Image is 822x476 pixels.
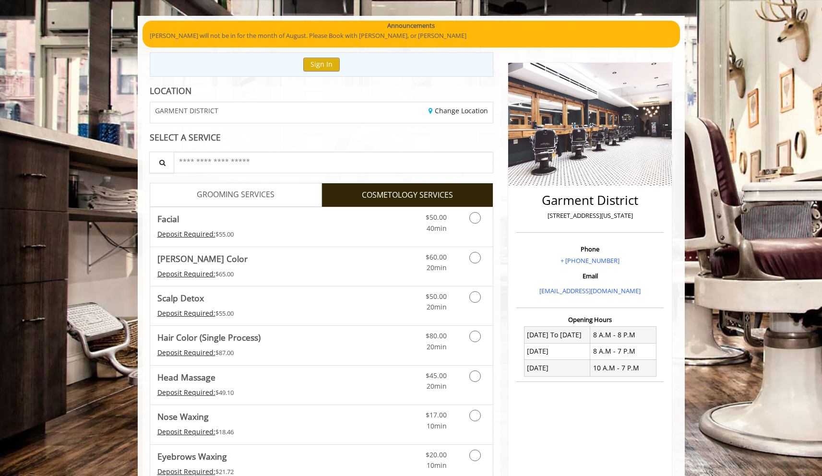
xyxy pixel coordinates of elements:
[157,269,215,278] span: This service needs some Advance to be paid before we block your appointment
[157,309,215,318] span: This service needs some Advance to be paid before we block your appointment
[157,212,179,226] b: Facial
[157,347,350,358] div: $87.00
[426,292,447,301] span: $50.00
[426,252,447,262] span: $60.00
[426,331,447,340] span: $80.00
[516,316,664,323] h3: Opening Hours
[427,224,447,233] span: 40min
[539,286,641,295] a: [EMAIL_ADDRESS][DOMAIN_NAME]
[157,331,261,344] b: Hair Color (Single Process)
[519,211,661,221] p: [STREET_ADDRESS][US_STATE]
[155,107,218,114] span: GARMENT DISTRICT
[524,327,590,343] td: [DATE] To [DATE]
[519,246,661,252] h3: Phone
[150,85,191,96] b: LOCATION
[519,193,661,207] h2: Garment District
[426,371,447,380] span: $45.00
[157,370,215,384] b: Head Massage
[427,461,447,470] span: 10min
[157,308,350,319] div: $55.00
[157,427,215,436] span: This service needs some Advance to be paid before we block your appointment
[426,450,447,459] span: $20.00
[427,342,447,351] span: 20min
[157,388,215,397] span: This service needs some Advance to be paid before we block your appointment
[157,467,215,476] span: This service needs some Advance to be paid before we block your appointment
[427,263,447,272] span: 20min
[157,229,215,238] span: This service needs some Advance to be paid before we block your appointment
[157,252,248,265] b: [PERSON_NAME] Color
[150,31,673,41] p: [PERSON_NAME] will not be in for the month of August. Please Book with [PERSON_NAME], or [PERSON_...
[519,273,661,279] h3: Email
[150,133,494,142] div: SELECT A SERVICE
[590,343,656,359] td: 8 A.M - 7 P.M
[362,189,453,202] span: COSMETOLOGY SERVICES
[426,410,447,419] span: $17.00
[560,256,619,265] a: + [PHONE_NUMBER]
[303,58,340,71] button: Sign In
[524,360,590,376] td: [DATE]
[157,229,350,239] div: $55.00
[157,450,227,463] b: Eyebrows Waxing
[157,269,350,279] div: $65.00
[427,381,447,391] span: 20min
[157,291,204,305] b: Scalp Detox
[427,421,447,430] span: 10min
[427,302,447,311] span: 20min
[590,327,656,343] td: 8 A.M - 8 P.M
[197,189,274,201] span: GROOMING SERVICES
[524,343,590,359] td: [DATE]
[157,348,215,357] span: This service needs some Advance to be paid before we block your appointment
[157,410,209,423] b: Nose Waxing
[157,427,350,437] div: $18.46
[429,106,488,115] a: Change Location
[590,360,656,376] td: 10 A.M - 7 P.M
[157,387,350,398] div: $49.10
[149,152,174,173] button: Service Search
[426,213,447,222] span: $50.00
[387,21,435,31] b: Announcements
